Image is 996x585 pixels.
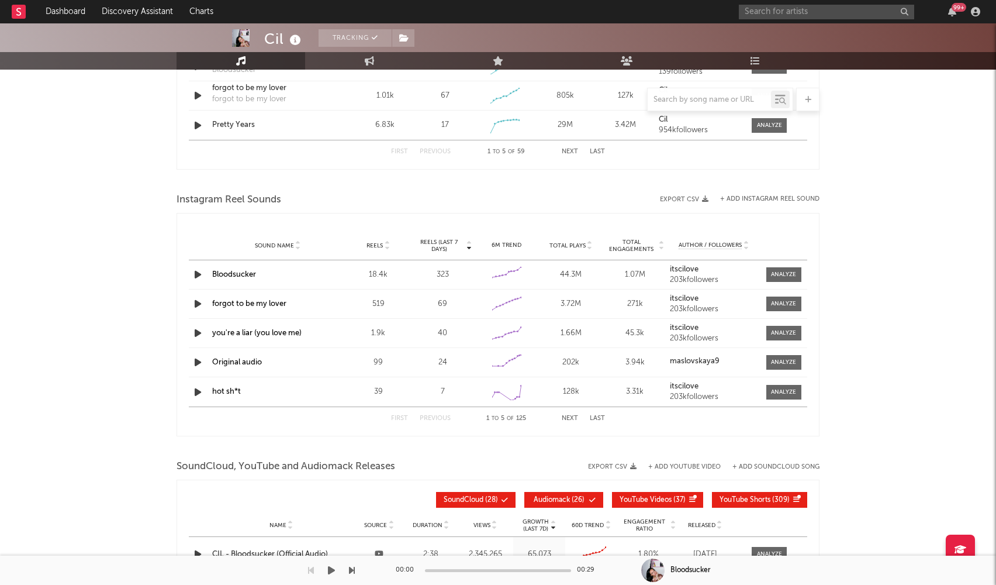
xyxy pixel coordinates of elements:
[474,145,538,159] div: 1 5 59
[682,549,728,560] div: [DATE]
[590,149,605,155] button: Last
[549,242,586,249] span: Total Plays
[523,518,549,525] p: Growth
[413,269,472,281] div: 323
[436,492,516,508] button: SoundCloud(28)
[319,29,392,47] button: Tracking
[948,7,956,16] button: 99+
[688,522,715,529] span: Released
[670,357,720,365] strong: maslovskaya9
[177,193,281,207] span: Instagram Reel Sounds
[648,464,721,470] button: + Add YouTube Video
[721,464,819,470] button: + Add SoundCloud Song
[708,196,819,202] div: + Add Instagram Reel Sound
[349,328,407,339] div: 1.9k
[670,295,698,302] strong: itscilove
[413,328,472,339] div: 40
[739,5,914,19] input: Search for artists
[659,116,668,123] strong: Cil
[542,386,600,398] div: 128k
[606,269,665,281] div: 1.07M
[670,383,758,391] a: itscilove
[420,149,451,155] button: Previous
[590,415,605,422] button: Last
[620,549,676,560] div: 1.80 %
[212,271,256,278] a: Bloodsucker
[542,357,600,369] div: 202k
[670,295,758,303] a: itscilove
[474,412,538,426] div: 1 5 125
[620,497,672,504] span: YouTube Videos
[349,386,407,398] div: 39
[391,149,408,155] button: First
[670,393,758,401] div: 203k followers
[349,269,407,281] div: 18.4k
[349,298,407,310] div: 519
[478,241,536,250] div: 6M Trend
[670,335,758,343] div: 203k followers
[349,357,407,369] div: 99
[542,328,600,339] div: 1.66M
[391,415,408,422] button: First
[473,522,490,529] span: Views
[441,119,449,131] div: 17
[212,300,286,308] a: forgot to be my lover
[264,29,304,49] div: Cil
[720,196,819,202] button: + Add Instagram Reel Sound
[408,549,454,560] div: 2:38
[606,239,658,253] span: Total Engagements
[396,563,419,577] div: 00:00
[588,463,637,470] button: Export CSV
[212,119,334,131] a: Pretty Years
[670,305,758,314] div: 203k followers
[212,549,350,560] a: CIL - Bloodsucker (Official Audio)
[492,416,499,421] span: to
[732,464,819,470] button: + Add SoundCloud Song
[572,522,604,529] span: 60D Trend
[620,518,669,532] span: Engagement Ratio
[659,116,740,124] a: Cil
[444,497,483,504] span: SoundCloud
[659,87,668,94] strong: Cil
[413,298,472,310] div: 69
[670,383,698,390] strong: itscilove
[670,266,758,274] a: itscilove
[606,328,665,339] div: 45.3k
[952,3,966,12] div: 99 +
[659,87,740,95] a: Cil
[670,266,698,273] strong: itscilove
[720,497,770,504] span: YouTube Shorts
[670,324,698,332] strong: itscilove
[562,149,578,155] button: Next
[507,416,514,421] span: of
[413,522,442,529] span: Duration
[413,239,465,253] span: Reels (last 7 days)
[670,357,758,366] a: maslovskaya9
[269,522,286,529] span: Name
[255,242,294,249] span: Sound Name
[577,563,600,577] div: 00:29
[523,525,549,532] p: (Last 7d)
[460,549,511,560] div: 2,345,265
[606,298,665,310] div: 271k
[538,119,593,131] div: 29M
[366,242,383,249] span: Reels
[413,357,472,369] div: 24
[364,522,387,529] span: Source
[660,196,708,203] button: Export CSV
[562,415,578,422] button: Next
[659,68,740,76] div: 139 followers
[542,298,600,310] div: 3.72M
[659,126,740,135] div: 954k followers
[599,119,653,131] div: 3.42M
[508,149,515,154] span: of
[212,82,334,94] a: forgot to be my lover
[648,95,771,105] input: Search by song name or URL
[612,492,703,508] button: YouTube Videos(37)
[620,497,686,504] span: ( 37 )
[542,269,600,281] div: 44.3M
[358,119,412,131] div: 6.83k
